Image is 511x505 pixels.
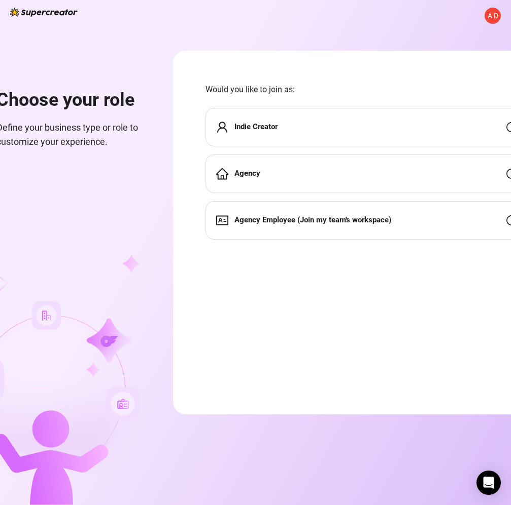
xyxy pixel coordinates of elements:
[10,8,78,17] img: logo
[216,168,228,180] span: home
[234,215,391,224] strong: Agency Employee (Join my team's workspace)
[476,471,501,495] div: Open Intercom Messenger
[216,121,228,133] span: user
[234,169,260,178] strong: Agency
[234,122,278,131] strong: Indie Creator
[216,214,228,226] span: idcard
[488,10,498,21] span: A D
